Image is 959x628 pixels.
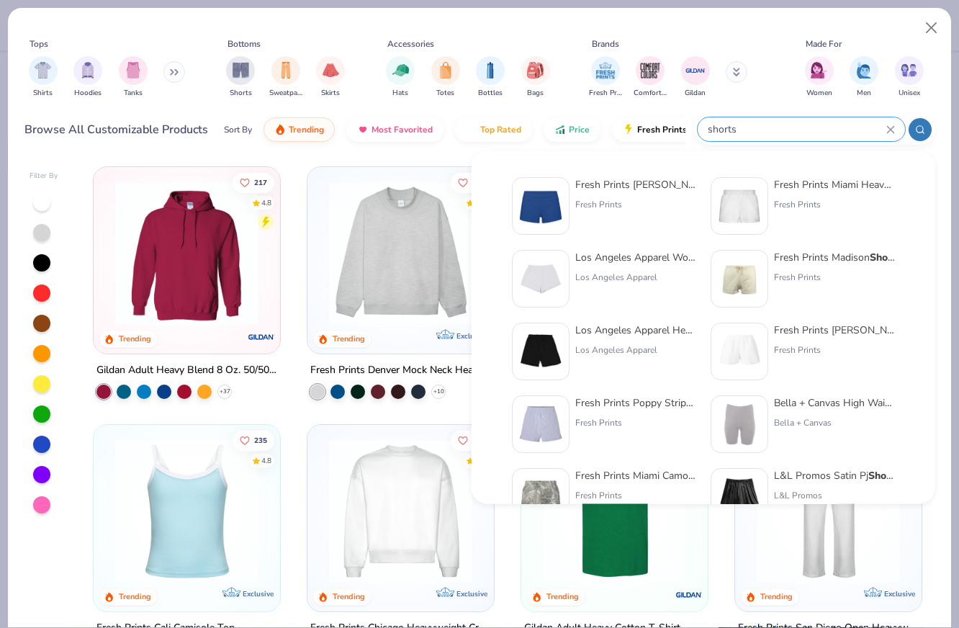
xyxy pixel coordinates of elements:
[278,62,294,78] img: Sweatpants Image
[451,430,488,450] button: Like
[806,37,842,50] div: Made For
[634,56,667,99] div: filter for Comfort Colors
[33,88,53,99] span: Shirts
[230,88,252,99] span: Shorts
[895,56,924,99] div: filter for Unisex
[883,588,914,598] span: Exclusive
[228,37,261,50] div: Bottoms
[527,88,544,99] span: Bags
[480,124,521,135] span: Top Rated
[575,323,696,338] div: Los Angeles Apparel Heavy Jersey Garment Dye Gym
[811,62,827,78] img: Women Image
[675,580,703,609] img: Gildan logo
[316,56,345,99] div: filter for Skirts
[685,60,706,81] img: Gildan Image
[433,387,444,396] span: + 10
[30,37,48,50] div: Tops
[476,56,505,99] div: filter for Bottles
[774,395,895,411] div: Bella + Canvas High Waist Biker
[269,56,302,99] div: filter for Sweatpants
[451,172,488,192] button: Like
[220,387,230,396] span: + 37
[589,88,622,99] span: Fresh Prints
[868,469,900,483] strong: Shorts
[478,88,503,99] span: Bottles
[634,88,667,99] span: Comfort Colors
[233,62,249,78] img: Shorts Image
[589,56,622,99] div: filter for Fresh Prints
[612,117,778,142] button: Fresh Prints Flash
[575,271,696,284] div: Los Angeles Apparel
[289,124,324,135] span: Trending
[717,402,762,447] img: b363e9b3-88a1-421e-a003-f275cb5eebc6
[518,329,563,374] img: 426f88c4-4fd4-4783-85e6-78da3b6be435
[262,455,272,466] div: 4.8
[322,439,479,583] img: 1358499d-a160-429c-9f1e-ad7a3dc244c9
[895,56,924,99] button: filter button
[233,430,275,450] button: Like
[569,124,590,135] span: Price
[575,250,696,265] div: Los Angeles Apparel Women's
[774,177,895,192] div: Fresh Prints Miami Heavyweight
[357,124,369,135] img: most_fav.gif
[455,117,532,142] button: Top Rated
[73,56,102,99] div: filter for Hoodies
[24,121,208,138] div: Browse All Customizable Products
[774,416,895,429] div: Bella + Canvas
[901,62,917,78] img: Unisex Image
[29,56,58,99] div: filter for Shirts
[749,439,907,583] img: df5250ff-6f61-4206-a12c-24931b20f13c
[857,88,871,99] span: Men
[639,60,661,81] img: Comfort Colors Image
[316,56,345,99] button: filter button
[717,184,762,228] img: af8dff09-eddf-408b-b5dc-51145765dcf2
[125,62,141,78] img: Tanks Image
[108,439,266,583] img: a25d9891-da96-49f3-a35e-76288174bf3a
[717,256,762,301] img: 57e454c6-5c1c-4246-bc67-38b41f84003c
[274,124,286,135] img: trending.gif
[518,475,563,519] img: 9c95807b-3345-4e46-b071-9e519dbd8f3d
[479,439,637,583] img: 9145e166-e82d-49ae-94f7-186c20e691c9
[634,56,667,99] button: filter button
[575,344,696,356] div: Los Angeles Apparel
[918,14,945,42] button: Close
[521,56,550,99] div: filter for Bags
[124,88,143,99] span: Tanks
[544,117,600,142] button: Price
[310,362,491,380] div: Fresh Prints Denver Mock Neck Heavyweight Sweatshirt
[575,395,696,411] div: Fresh Prints Poppy Striped
[436,88,454,99] span: Totes
[431,56,460,99] div: filter for Totes
[466,124,477,135] img: TopRated.gif
[224,123,252,136] div: Sort By
[476,56,505,99] button: filter button
[255,436,268,444] span: 235
[774,468,895,483] div: L&L Promos Satin Pj
[386,56,415,99] button: filter button
[96,362,277,380] div: Gildan Adult Heavy Blend 8 Oz. 50/50 Hooded Sweatshirt
[323,62,339,78] img: Skirts Image
[482,62,498,78] img: Bottles Image
[346,117,444,142] button: Most Favorited
[575,416,696,429] div: Fresh Prints
[774,271,895,284] div: Fresh Prints
[527,62,543,78] img: Bags Image
[774,250,895,265] div: Fresh Prints Madison
[262,197,272,208] div: 4.8
[806,88,832,99] span: Women
[74,88,102,99] span: Hoodies
[372,124,433,135] span: Most Favorited
[850,56,878,99] div: filter for Men
[35,62,51,78] img: Shirts Image
[623,124,634,135] img: flash.gif
[264,117,335,142] button: Trending
[637,124,711,135] span: Fresh Prints Flash
[387,37,434,50] div: Accessories
[850,56,878,99] button: filter button
[575,489,696,502] div: Fresh Prints
[685,88,706,99] span: Gildan
[595,60,616,81] img: Fresh Prints Image
[518,184,563,228] img: d60be0fe-5443-43a1-ac7f-73f8b6aa2e6e
[856,62,872,78] img: Men Image
[321,88,340,99] span: Skirts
